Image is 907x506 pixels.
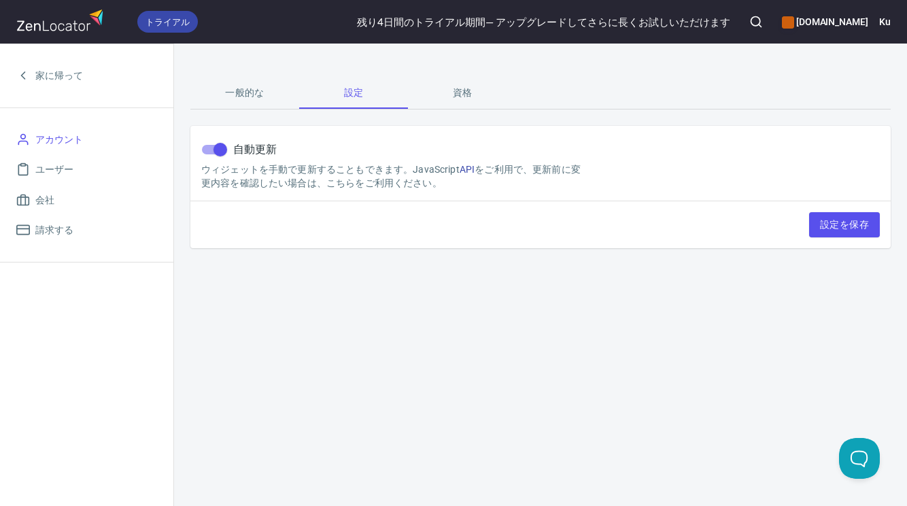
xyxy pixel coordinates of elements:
font: 設定を保存 [820,218,869,230]
font: 一般的な [225,86,264,98]
font: 残り4日間 [357,16,404,28]
a: API [460,164,475,175]
font: 請求する [35,224,73,235]
font: 設定 [344,86,364,98]
font: [DOMAIN_NAME] [796,16,868,27]
a: ユーザー [11,154,162,185]
font: 会社 [35,195,54,205]
font: 自動更新 [233,143,277,156]
font: 家に帰って [35,70,83,81]
font: ウィジェットを手動で更新することもできます。JavaScript [201,164,460,175]
iframe: ヘルプスカウトビーコン - オープン [839,438,880,479]
font: トライアル [146,17,190,27]
h6: Ku [879,14,891,29]
font: 資格 [453,86,473,98]
font: の [404,16,414,28]
div: トライアル [137,11,198,33]
a: 請求する [11,215,162,246]
font: — アップグレードしてさらに長くお試しいただけます [485,16,730,28]
div: Manage your apps [782,7,868,37]
button: 設定を保存 [809,212,880,237]
font: アカウント [35,134,83,145]
font: トライアル期間 [414,16,485,28]
button: Ku [879,7,891,37]
img: ゼンロケーター [16,5,107,35]
a: 会社 [11,185,162,216]
a: アカウント [11,124,162,155]
a: 家に帰って [11,61,162,91]
button: カラーCE600E [782,16,794,29]
font: ユーザー [35,164,73,175]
